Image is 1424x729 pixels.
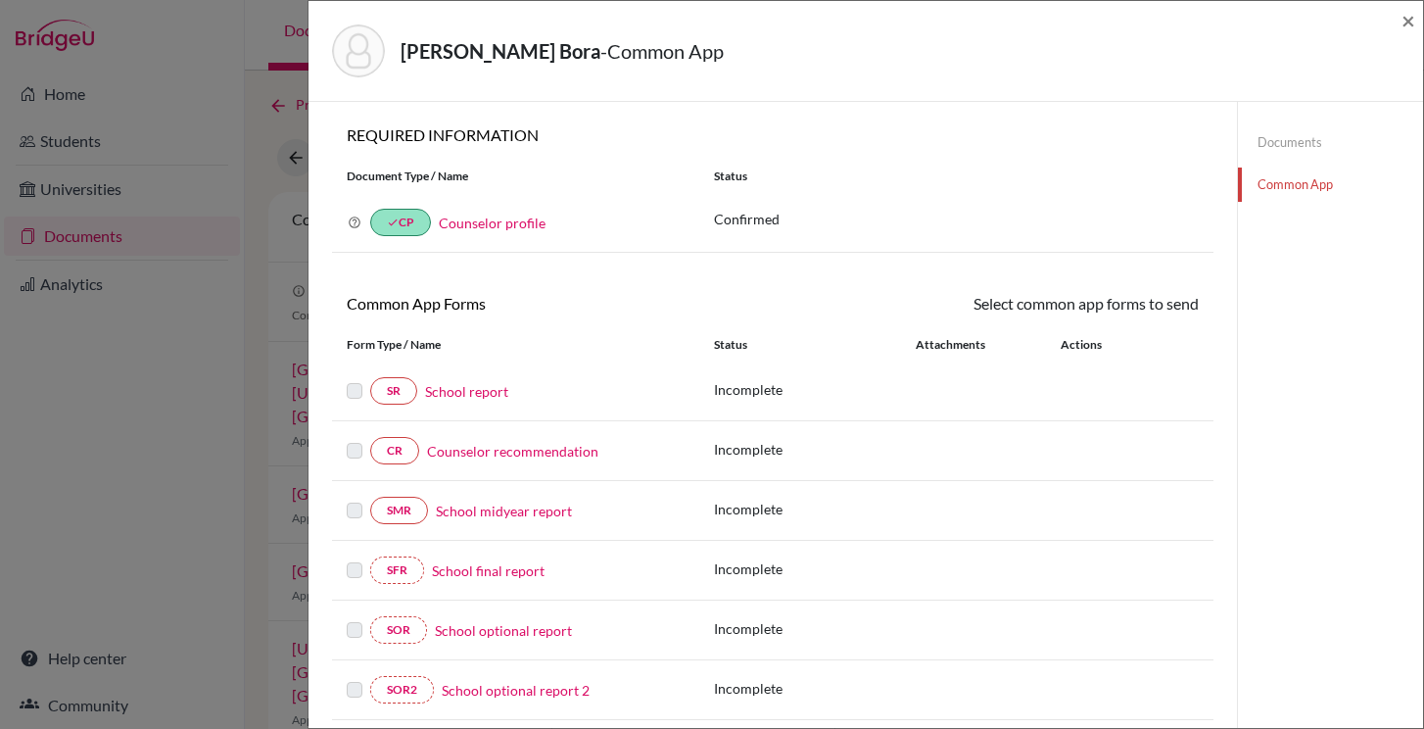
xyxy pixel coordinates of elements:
div: Attachments [916,336,1037,354]
div: Form Type / Name [332,336,699,354]
div: Select common app forms to send [773,292,1213,316]
p: Incomplete [714,439,916,460]
a: School optional report [435,620,572,641]
a: Common App [1238,168,1423,202]
a: SOR2 [370,676,434,704]
div: Status [699,168,1213,185]
a: SFR [370,557,424,584]
a: CR [370,437,419,464]
a: doneCP [370,209,431,236]
span: × [1401,6,1415,34]
p: Incomplete [714,499,916,519]
button: Close [1401,9,1415,32]
a: Counselor recommendation [427,441,598,462]
p: Confirmed [714,209,1199,229]
p: Incomplete [714,618,916,639]
span: - Common App [600,39,724,63]
i: done [387,217,399,228]
a: SR [370,377,417,405]
h6: REQUIRED INFORMATION [332,125,1213,144]
p: Incomplete [714,379,916,400]
a: School final report [432,560,545,581]
h6: Common App Forms [332,294,773,313]
div: Status [714,336,916,354]
a: School midyear report [436,501,572,521]
a: Counselor profile [439,215,546,231]
div: Document Type / Name [332,168,699,185]
a: School report [425,381,508,402]
a: SMR [370,497,428,524]
a: Documents [1238,125,1423,160]
a: SOR [370,616,427,644]
strong: [PERSON_NAME] Bora [401,39,600,63]
a: School optional report 2 [442,680,590,701]
div: Actions [1037,336,1159,354]
p: Incomplete [714,678,916,699]
p: Incomplete [714,559,916,579]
